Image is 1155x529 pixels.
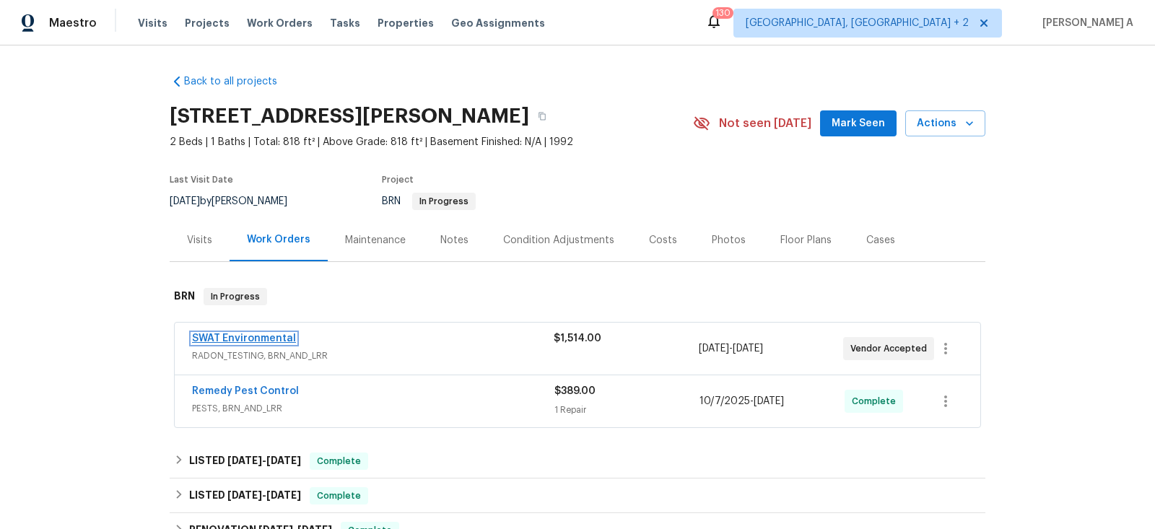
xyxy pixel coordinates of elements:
span: [DATE] [699,344,729,354]
a: Back to all projects [170,74,308,89]
span: Not seen [DATE] [719,116,811,131]
span: [DATE] [170,196,200,206]
span: - [699,394,784,408]
span: - [227,490,301,500]
button: Actions [905,110,985,137]
span: Visits [138,16,167,30]
button: Copy Address [529,103,555,129]
span: Projects [185,16,230,30]
div: BRN In Progress [170,274,985,320]
span: $389.00 [554,386,596,396]
span: [PERSON_NAME] A [1037,16,1133,30]
span: BRN [382,196,476,206]
div: 1 Repair [554,403,699,417]
span: Complete [311,489,367,503]
span: - [699,341,763,356]
span: Tasks [330,18,360,28]
button: Mark Seen [820,110,897,137]
h6: LISTED [189,453,301,470]
a: SWAT Environmental [192,333,296,344]
span: Actions [917,115,974,133]
span: - [227,455,301,465]
span: In Progress [414,197,474,206]
span: Mark Seen [832,115,885,133]
span: Complete [311,454,367,468]
span: Project [382,175,414,184]
span: PESTS, BRN_AND_LRR [192,401,554,416]
span: [DATE] [733,344,763,354]
span: Properties [378,16,434,30]
div: Floor Plans [780,233,832,248]
div: Notes [440,233,468,248]
h6: BRN [174,288,195,305]
div: Condition Adjustments [503,233,614,248]
div: by [PERSON_NAME] [170,193,305,210]
a: Remedy Pest Control [192,386,299,396]
span: Geo Assignments [451,16,545,30]
span: [GEOGRAPHIC_DATA], [GEOGRAPHIC_DATA] + 2 [746,16,969,30]
h2: [STREET_ADDRESS][PERSON_NAME] [170,109,529,123]
div: Maintenance [345,233,406,248]
span: [DATE] [227,455,262,465]
div: LISTED [DATE]-[DATE]Complete [170,444,985,478]
span: [DATE] [266,455,301,465]
span: Complete [852,394,902,408]
span: $1,514.00 [554,333,601,344]
span: Last Visit Date [170,175,233,184]
div: LISTED [DATE]-[DATE]Complete [170,478,985,513]
span: [DATE] [754,396,784,406]
h6: LISTED [189,487,301,504]
span: [DATE] [266,490,301,500]
div: Costs [649,233,677,248]
span: Work Orders [247,16,313,30]
span: In Progress [205,289,266,304]
div: Photos [712,233,746,248]
div: Visits [187,233,212,248]
div: 130 [715,6,731,20]
span: 10/7/2025 [699,396,750,406]
span: Vendor Accepted [850,341,933,356]
span: [DATE] [227,490,262,500]
div: Cases [866,233,895,248]
span: 2 Beds | 1 Baths | Total: 818 ft² | Above Grade: 818 ft² | Basement Finished: N/A | 1992 [170,135,693,149]
div: Work Orders [247,232,310,247]
span: RADON_TESTING, BRN_AND_LRR [192,349,554,363]
span: Maestro [49,16,97,30]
